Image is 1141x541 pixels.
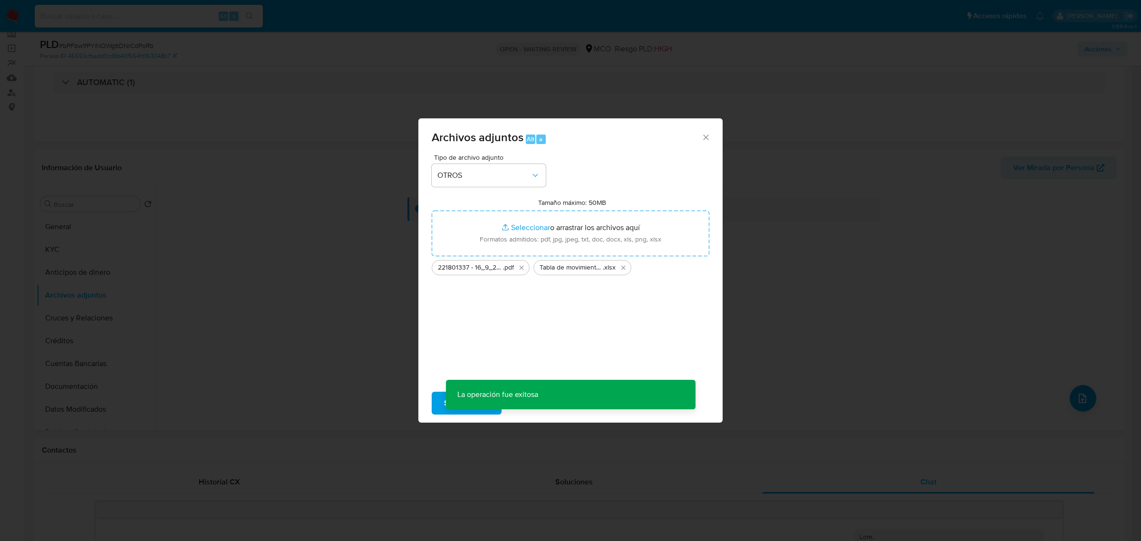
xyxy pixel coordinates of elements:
[540,263,603,272] span: Tabla de movimientos 221801337
[446,380,550,409] p: La operación fue exitosa
[432,129,523,145] span: Archivos adjuntos
[432,164,546,187] button: OTROS
[438,263,503,272] span: 221801337 - 16_9_2025
[618,262,629,273] button: Eliminar Tabla de movimientos 221801337.xlsx
[437,171,531,180] span: OTROS
[516,262,527,273] button: Eliminar 221801337 - 16_9_2025.pdf
[503,263,514,272] span: .pdf
[539,135,542,144] span: a
[432,256,709,275] ul: Archivos seleccionados
[444,393,489,414] span: Subir archivo
[518,393,549,414] span: Cancelar
[527,135,534,144] span: Alt
[432,392,502,415] button: Subir archivo
[538,198,606,207] label: Tamaño máximo: 50MB
[701,133,710,141] button: Cerrar
[603,263,616,272] span: .xlsx
[434,154,548,161] span: Tipo de archivo adjunto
